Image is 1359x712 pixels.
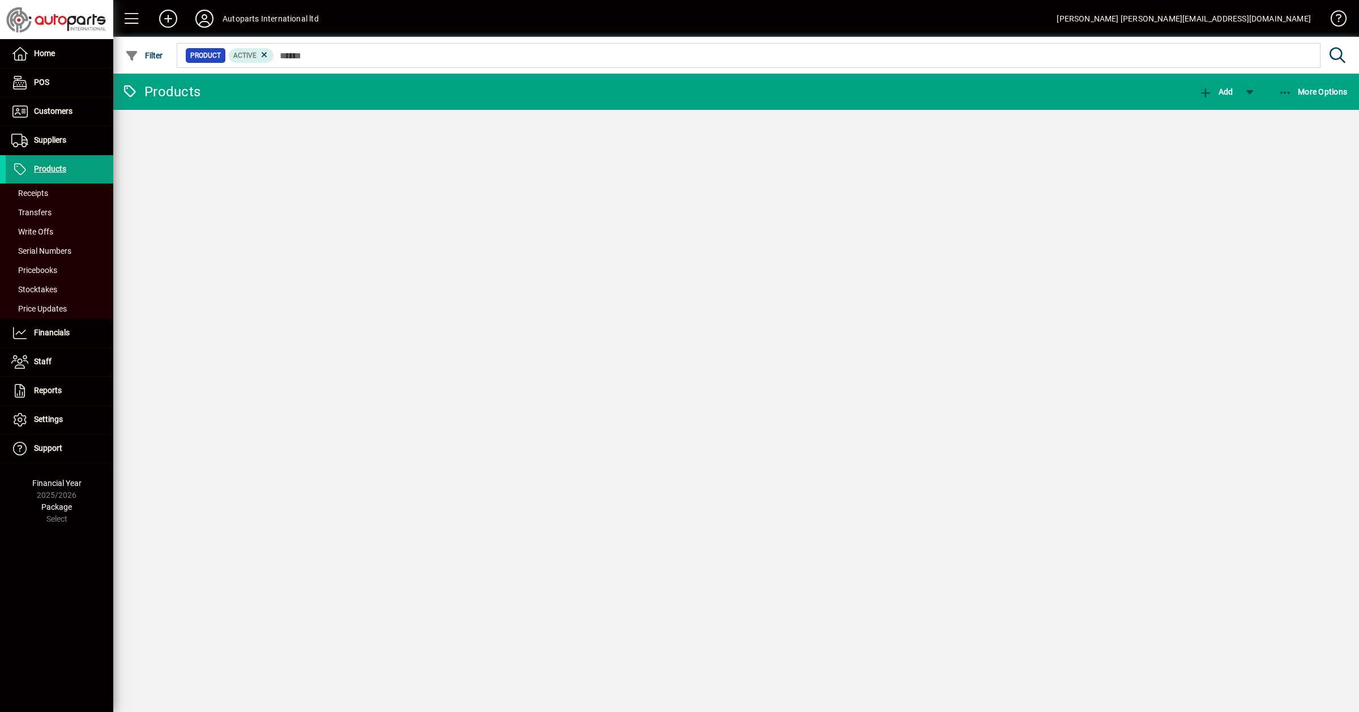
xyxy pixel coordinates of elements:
[6,299,113,318] a: Price Updates
[41,502,72,511] span: Package
[150,8,186,29] button: Add
[11,246,71,255] span: Serial Numbers
[34,415,63,424] span: Settings
[6,261,113,280] a: Pricebooks
[6,280,113,299] a: Stocktakes
[1322,2,1345,39] a: Knowledge Base
[6,203,113,222] a: Transfers
[122,45,166,66] button: Filter
[11,189,48,198] span: Receipts
[229,48,274,63] mat-chip: Activation Status: Active
[34,357,52,366] span: Staff
[32,479,82,488] span: Financial Year
[11,304,67,313] span: Price Updates
[6,184,113,203] a: Receipts
[34,444,62,453] span: Support
[186,8,223,29] button: Profile
[6,97,113,126] a: Customers
[6,377,113,405] a: Reports
[6,348,113,376] a: Staff
[223,10,319,28] div: Autoparts International ltd
[11,208,52,217] span: Transfers
[6,126,113,155] a: Suppliers
[122,83,200,101] div: Products
[11,266,57,275] span: Pricebooks
[6,319,113,347] a: Financials
[125,51,163,60] span: Filter
[6,222,113,241] a: Write Offs
[34,135,66,144] span: Suppliers
[233,52,257,59] span: Active
[1196,82,1236,102] button: Add
[1199,87,1233,96] span: Add
[1279,87,1348,96] span: More Options
[11,227,53,236] span: Write Offs
[11,285,57,294] span: Stocktakes
[190,50,221,61] span: Product
[6,241,113,261] a: Serial Numbers
[34,106,72,116] span: Customers
[6,40,113,68] a: Home
[34,164,66,173] span: Products
[1057,10,1311,28] div: [PERSON_NAME] [PERSON_NAME][EMAIL_ADDRESS][DOMAIN_NAME]
[6,69,113,97] a: POS
[6,406,113,434] a: Settings
[34,328,70,337] span: Financials
[1276,82,1351,102] button: More Options
[34,386,62,395] span: Reports
[34,78,49,87] span: POS
[6,434,113,463] a: Support
[34,49,55,58] span: Home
